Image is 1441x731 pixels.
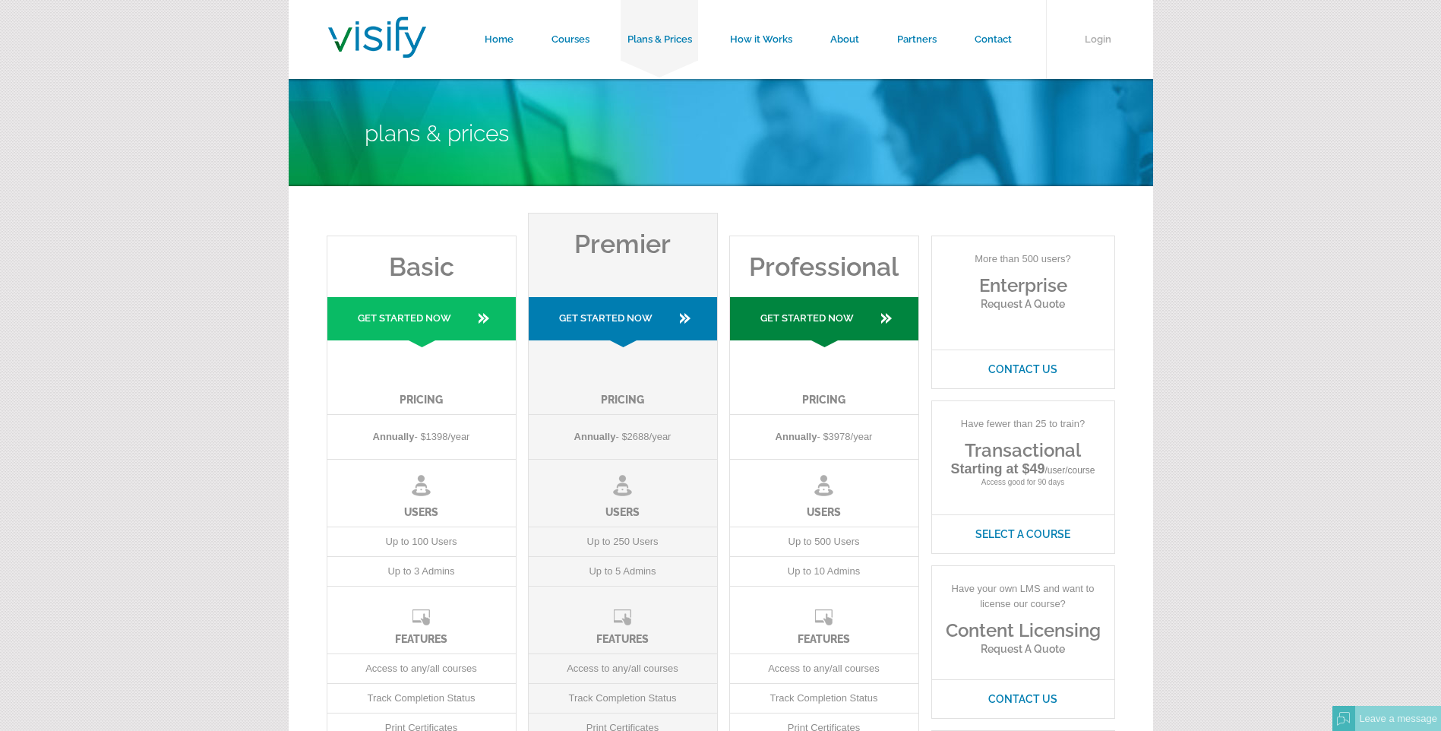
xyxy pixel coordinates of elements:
a: Contact Us [932,350,1114,388]
h3: Basic [327,236,516,282]
a: Select A Course [932,514,1114,553]
strong: Annually [574,431,616,442]
div: Access good for 90 days [931,400,1115,554]
a: Contact Us [932,679,1114,718]
p: Request a Quote [932,641,1114,657]
li: - $1398/year [327,415,516,460]
li: Features [327,587,516,654]
li: Features [730,587,918,654]
p: More than 500 users? [932,236,1114,274]
li: Track Completion Status [529,684,717,714]
h3: Enterprise [932,274,1114,296]
h3: Professional [730,236,918,282]
p: Request a Quote [932,296,1114,312]
a: Get Started Now [529,297,717,347]
li: - $2688/year [529,415,717,460]
span: Plans & Prices [365,120,509,147]
li: - $3978/year [730,415,918,460]
li: Up to 5 Admins [529,557,717,587]
a: Get Started Now [327,297,516,347]
img: Visify Training [328,17,426,58]
h3: Premier [529,214,717,259]
span: /user/course [1045,465,1095,476]
p: Have fewer than 25 to train? [932,401,1114,439]
li: Access to any/all courses [730,654,918,684]
a: Get Started Now [730,297,918,347]
div: Leave a message [1355,706,1441,731]
li: Users [327,460,516,527]
p: Have your own LMS and want to license our course? [932,566,1114,619]
li: Access to any/all courses [327,654,516,684]
p: Starting at $49 [932,461,1114,478]
a: Visify Training [328,40,426,62]
li: Up to 10 Admins [730,557,918,587]
li: Pricing [327,347,516,415]
li: Users [529,460,717,527]
li: Track Completion Status [730,684,918,714]
img: Offline [1337,712,1351,726]
li: Track Completion Status [327,684,516,714]
li: Up to 500 Users [730,527,918,557]
li: Up to 3 Admins [327,557,516,587]
li: Up to 100 Users [327,527,516,557]
li: Up to 250 Users [529,527,717,557]
h3: Content Licensing [932,619,1114,641]
strong: Annually [373,431,415,442]
strong: Annually [776,431,817,442]
li: Pricing [529,347,717,415]
li: Access to any/all courses [529,654,717,684]
li: Features [529,587,717,654]
h3: Transactional [932,439,1114,461]
li: Pricing [730,347,918,415]
li: Users [730,460,918,527]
